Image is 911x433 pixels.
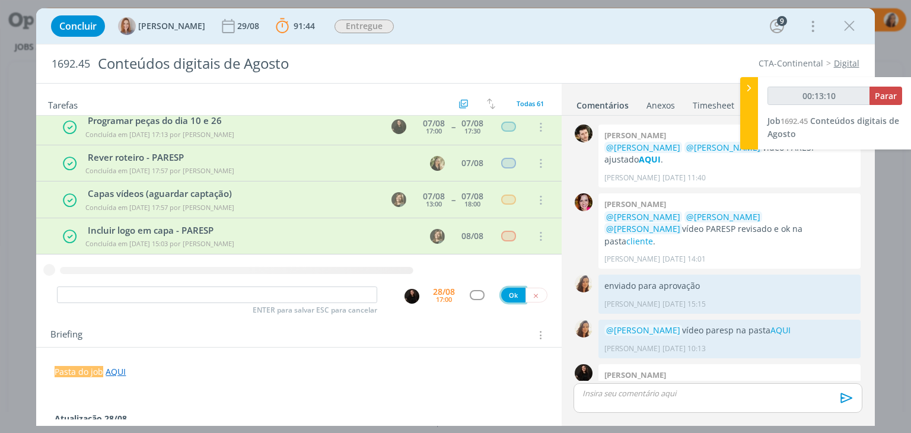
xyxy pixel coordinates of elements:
a: AQUI [639,154,661,165]
div: Capas vídeos (aguardar captação) [83,187,381,200]
span: Concluir [59,21,97,31]
div: 17:00 [436,296,452,303]
img: S [404,289,419,304]
a: Digital [834,58,859,69]
img: V [575,320,593,338]
span: [DATE] 10:13 [662,343,706,354]
span: -- [451,123,455,131]
p: [PERSON_NAME] [604,173,660,183]
p: [PERSON_NAME] [604,254,660,265]
a: Job1692.45Conteúdos digitais de Agosto [767,115,899,139]
div: 07/08 [461,192,483,200]
div: 13:00 [426,200,442,207]
div: 29/08 [237,22,262,30]
button: A[PERSON_NAME] [118,17,205,35]
span: @[PERSON_NAME] [686,142,760,153]
button: Concluir [51,15,105,37]
span: Parar [875,90,897,101]
img: arrow-down-up.svg [487,98,495,109]
div: 17:30 [464,128,480,134]
button: Entregue [334,19,394,34]
div: 07/08 [461,119,483,128]
div: 28/08 [433,288,455,296]
span: [DATE] 15:15 [662,299,706,310]
span: Concluída em [DATE] 17:57 por [PERSON_NAME] [85,166,234,175]
div: 08/08 [461,232,483,240]
span: -- [451,196,455,204]
div: dialog [36,8,874,426]
button: Parar [869,87,902,105]
span: Briefing [50,327,82,343]
div: Anexos [646,100,675,112]
div: Incluir logo em capa - PARESP [83,224,419,237]
div: 07/08 [423,119,445,128]
span: Entregue [335,20,394,33]
span: 91:44 [294,20,315,31]
button: S [404,288,420,304]
div: Conteúdos digitais de Agosto [93,49,518,78]
span: ENTER para salvar ESC para cancelar [253,305,377,315]
span: [DATE] 11:40 [662,173,706,183]
span: @[PERSON_NAME] [606,142,680,153]
p: [PERSON_NAME] [604,299,660,310]
img: A [118,17,136,35]
img: V [575,275,593,292]
span: Todas 61 [517,99,544,108]
a: cliente [626,235,653,247]
a: AQUI [770,324,791,336]
button: 9 [767,17,786,36]
p: vídeo paresp na pasta [604,324,855,336]
p: [PERSON_NAME] [604,343,660,354]
b: [PERSON_NAME] [604,130,666,141]
p: vídeo PARESP revisado e ok na pasta . [604,211,855,247]
span: 1692.45 [781,116,808,126]
p: enviado para aprovação [604,280,855,292]
span: Conteúdos digitais de Agosto [767,115,899,139]
span: @[PERSON_NAME] [606,211,680,222]
div: 07/08 [423,192,445,200]
span: 1692.45 [52,58,90,71]
a: Comentários [576,94,629,112]
button: 91:44 [273,17,318,36]
a: AQUI [106,366,126,377]
span: Pasta do job [55,366,103,377]
span: Concluída em [DATE] 17:13 por [PERSON_NAME] [85,130,234,139]
div: 18:00 [464,200,480,207]
div: 9 [777,16,787,26]
a: Timesheet [692,94,735,112]
img: S [575,364,593,382]
span: Concluída em [DATE] 15:03 por [PERSON_NAME] [85,239,234,248]
span: @[PERSON_NAME] [686,211,760,222]
span: [PERSON_NAME] [138,22,205,30]
span: Concluída em [DATE] 17:57 por [PERSON_NAME] [85,203,234,212]
div: Programar peças do dia 10 e 26 [83,114,381,128]
div: 07/08 [461,159,483,167]
span: Tarefas [48,97,78,111]
a: CTA-Continental [759,58,823,69]
img: V [575,125,593,142]
button: Ok [501,288,525,303]
b: [PERSON_NAME] [604,199,666,209]
span: @[PERSON_NAME] [606,324,680,336]
p: Vídeo PARESP ajustado . [604,142,855,166]
div: Rever roteiro - PARESP [83,151,419,164]
b: [PERSON_NAME] [604,370,666,380]
span: @[PERSON_NAME] [606,223,680,234]
img: B [575,193,593,211]
div: 17:00 [426,128,442,134]
strong: Atualização 28/08 [55,413,127,424]
span: [DATE] 14:01 [662,254,706,265]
